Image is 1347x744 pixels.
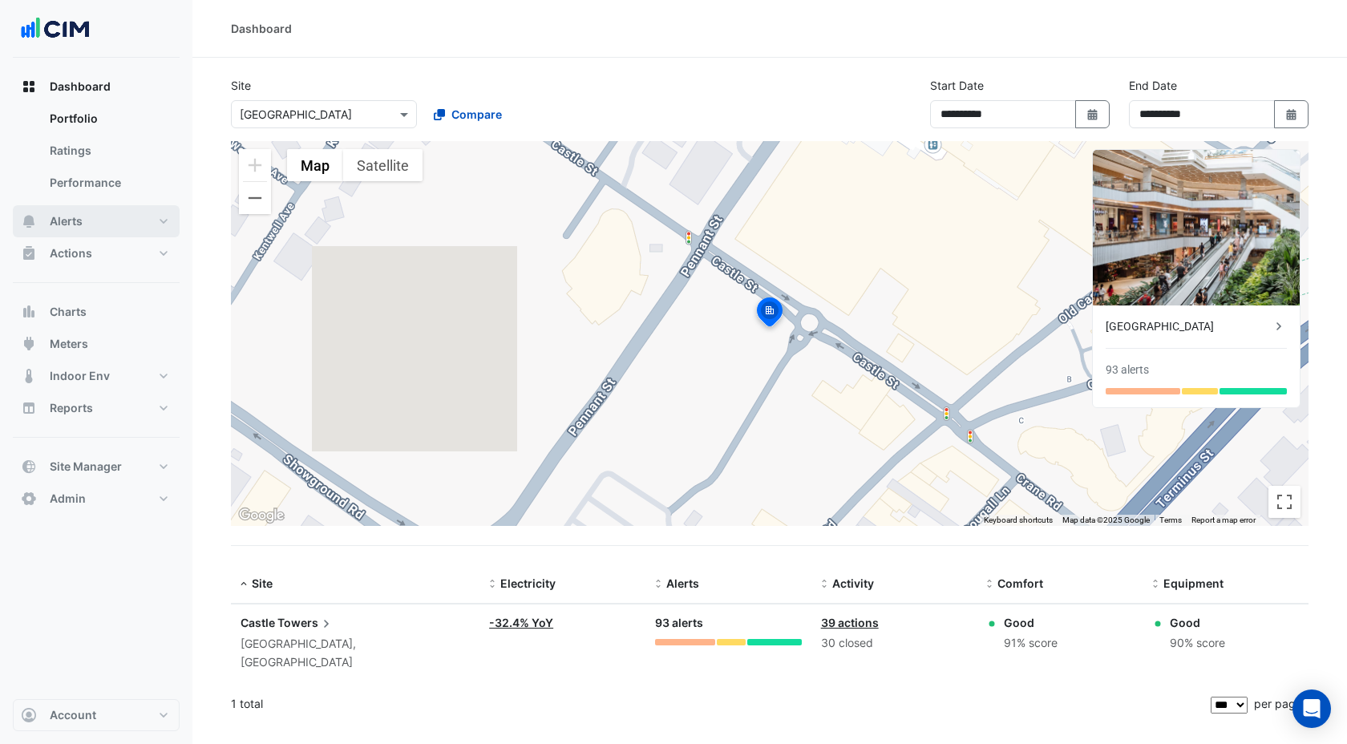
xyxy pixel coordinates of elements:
[21,213,37,229] app-icon: Alerts
[1292,689,1331,728] div: Open Intercom Messenger
[1163,576,1224,590] span: Equipment
[500,576,556,590] span: Electricity
[235,505,288,526] a: Open this area in Google Maps (opens a new window)
[19,13,91,45] img: Company Logo
[1129,77,1177,94] label: End Date
[1004,634,1058,653] div: 91% score
[50,400,93,416] span: Reports
[752,295,787,334] img: site-pin-selected.svg
[13,71,180,103] button: Dashboard
[997,576,1043,590] span: Comfort
[821,634,968,653] div: 30 closed
[832,576,874,590] span: Activity
[1170,634,1225,653] div: 90% score
[37,135,180,167] a: Ratings
[21,79,37,95] app-icon: Dashboard
[241,616,275,629] span: Castle
[1254,697,1302,710] span: per page
[231,77,251,94] label: Site
[21,336,37,352] app-icon: Meters
[343,149,423,181] button: Show satellite imagery
[666,576,699,590] span: Alerts
[1191,516,1256,524] a: Report a map error
[50,368,110,384] span: Indoor Env
[1062,516,1150,524] span: Map data ©2025 Google
[50,79,111,95] span: Dashboard
[13,451,180,483] button: Site Manager
[231,20,292,37] div: Dashboard
[930,77,984,94] label: Start Date
[21,491,37,507] app-icon: Admin
[241,635,470,672] div: [GEOGRAPHIC_DATA], [GEOGRAPHIC_DATA]
[252,576,273,590] span: Site
[423,100,512,128] button: Compare
[50,245,92,261] span: Actions
[13,699,180,731] button: Account
[50,459,122,475] span: Site Manager
[50,213,83,229] span: Alerts
[1086,107,1100,121] fa-icon: Select Date
[21,459,37,475] app-icon: Site Manager
[239,182,271,214] button: Zoom out
[1093,150,1300,305] img: Castle Towers
[13,205,180,237] button: Alerts
[489,616,553,629] a: -32.4% YoY
[21,245,37,261] app-icon: Actions
[984,515,1053,526] button: Keyboard shortcuts
[1004,614,1058,631] div: Good
[1170,614,1225,631] div: Good
[21,400,37,416] app-icon: Reports
[1268,486,1300,518] button: Toggle fullscreen view
[231,684,1207,724] div: 1 total
[1106,362,1149,378] div: 93 alerts
[655,614,802,633] div: 93 alerts
[50,336,88,352] span: Meters
[13,328,180,360] button: Meters
[13,296,180,328] button: Charts
[50,304,87,320] span: Charts
[451,106,502,123] span: Compare
[50,707,96,723] span: Account
[13,103,180,205] div: Dashboard
[287,149,343,181] button: Show street map
[21,368,37,384] app-icon: Indoor Env
[50,491,86,507] span: Admin
[235,505,288,526] img: Google
[13,360,180,392] button: Indoor Env
[1106,318,1271,335] div: [GEOGRAPHIC_DATA]
[239,149,271,181] button: Zoom in
[21,304,37,320] app-icon: Charts
[277,614,334,632] span: Towers
[1159,516,1182,524] a: Terms (opens in new tab)
[13,392,180,424] button: Reports
[1284,107,1299,121] fa-icon: Select Date
[13,237,180,269] button: Actions
[13,483,180,515] button: Admin
[37,103,180,135] a: Portfolio
[821,616,879,629] a: 39 actions
[37,167,180,199] a: Performance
